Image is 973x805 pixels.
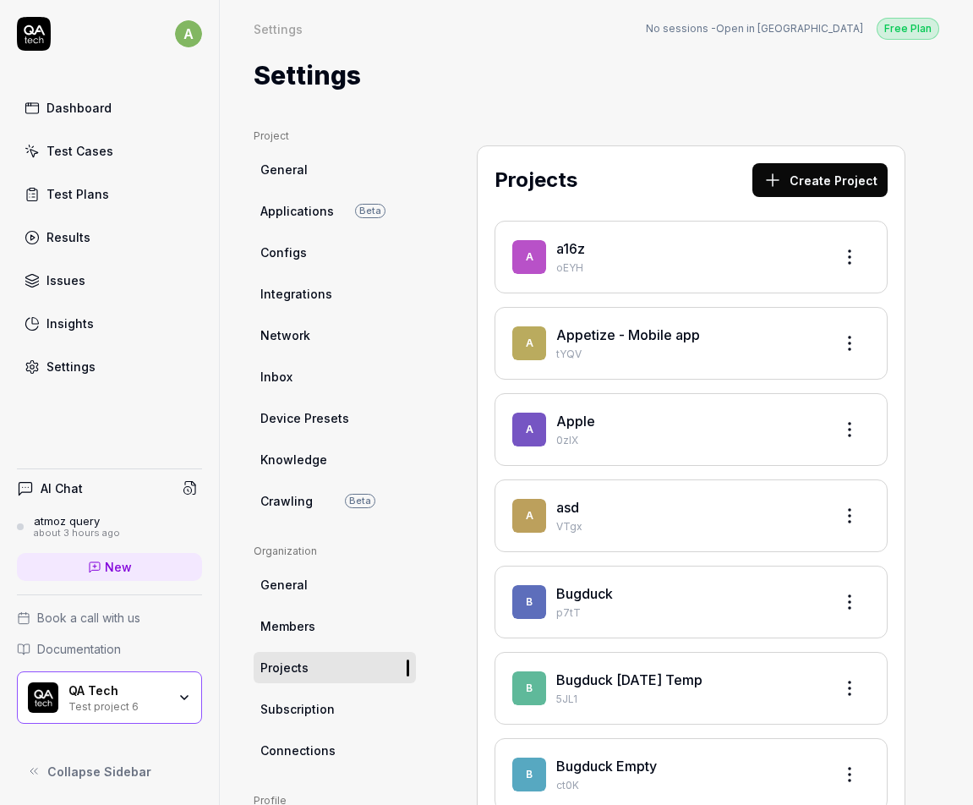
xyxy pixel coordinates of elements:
[260,576,308,594] span: General
[105,558,132,576] span: New
[512,499,546,533] span: a
[46,99,112,117] div: Dashboard
[556,240,585,257] a: a16z
[46,185,109,203] div: Test Plans
[46,142,113,160] div: Test Cases
[254,569,416,600] a: General
[254,195,416,227] a: ApplicationsBeta
[646,22,716,35] span: No sessions -
[41,479,83,497] h4: AI Chat
[68,683,167,698] div: QA Tech
[260,659,309,676] span: Projects
[46,271,85,289] div: Issues
[47,763,151,780] span: Collapse Sidebar
[254,57,361,95] h1: Settings
[260,617,315,635] span: Members
[877,17,939,40] button: Free Plan
[556,671,702,688] a: Bugduck [DATE] Temp
[254,237,416,268] a: Configs
[254,320,416,351] a: Network
[260,326,310,344] span: Network
[556,519,819,534] p: VTgx
[254,154,416,185] a: General
[556,413,595,430] a: Apple
[260,161,308,178] span: General
[355,204,385,218] span: Beta
[68,698,167,712] div: Test project 6
[17,134,202,167] a: Test Cases
[512,758,546,791] span: B
[260,451,327,468] span: Knowledge
[512,671,546,705] span: B
[46,358,96,375] div: Settings
[512,240,546,274] span: a
[17,609,202,627] a: Book a call with us
[254,485,416,517] a: CrawlingBeta
[17,640,202,658] a: Documentation
[556,778,819,793] p: ct0K
[37,609,140,627] span: Book a call with us
[260,742,336,759] span: Connections
[175,17,202,51] button: a
[17,671,202,724] button: QA Tech LogoQA TechTest project 6
[17,91,202,124] a: Dashboard
[260,202,334,220] span: Applications
[34,514,120,528] div: atmoz query
[556,260,819,276] p: oEYH
[260,700,335,718] span: Subscription
[646,21,863,36] a: No sessions -Open in [GEOGRAPHIC_DATA]
[17,307,202,340] a: Insights
[37,640,121,658] span: Documentation
[254,544,416,559] div: Organization
[17,221,202,254] a: Results
[254,652,416,683] a: Projects
[556,605,819,621] p: p7tT
[254,20,303,37] div: Settings
[556,758,657,775] a: Bugduck Empty
[254,444,416,475] a: Knowledge
[556,499,579,516] a: asd
[260,244,307,261] span: Configs
[512,413,546,446] span: A
[17,553,202,581] a: New
[46,315,94,332] div: Insights
[345,494,375,508] span: Beta
[877,18,939,40] div: Free Plan
[254,735,416,766] a: Connections
[260,285,332,303] span: Integrations
[556,692,819,707] p: 5JL1
[17,264,202,297] a: Issues
[17,350,202,383] a: Settings
[175,20,202,47] span: a
[512,326,546,360] span: A
[260,368,292,386] span: Inbox
[254,611,416,642] a: Members
[254,361,416,392] a: Inbox
[556,326,700,343] a: Appetize - Mobile app
[17,178,202,211] a: Test Plans
[556,347,819,362] p: tYQV
[752,163,888,197] button: Create Project
[17,514,202,539] a: atmoz queryabout 3 hours ago
[254,278,416,309] a: Integrations
[254,129,416,144] div: Project
[260,492,313,510] span: Crawling
[28,682,58,713] img: QA Tech Logo
[254,402,416,434] a: Device Presets
[34,528,120,539] div: about 3 hours ago
[46,228,90,246] div: Results
[260,409,349,427] span: Device Presets
[254,693,416,725] a: Subscription
[556,433,819,448] p: 0zIX
[17,754,202,788] button: Collapse Sidebar
[495,165,577,195] h2: Projects
[556,585,613,602] a: Bugduck
[512,585,546,619] span: B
